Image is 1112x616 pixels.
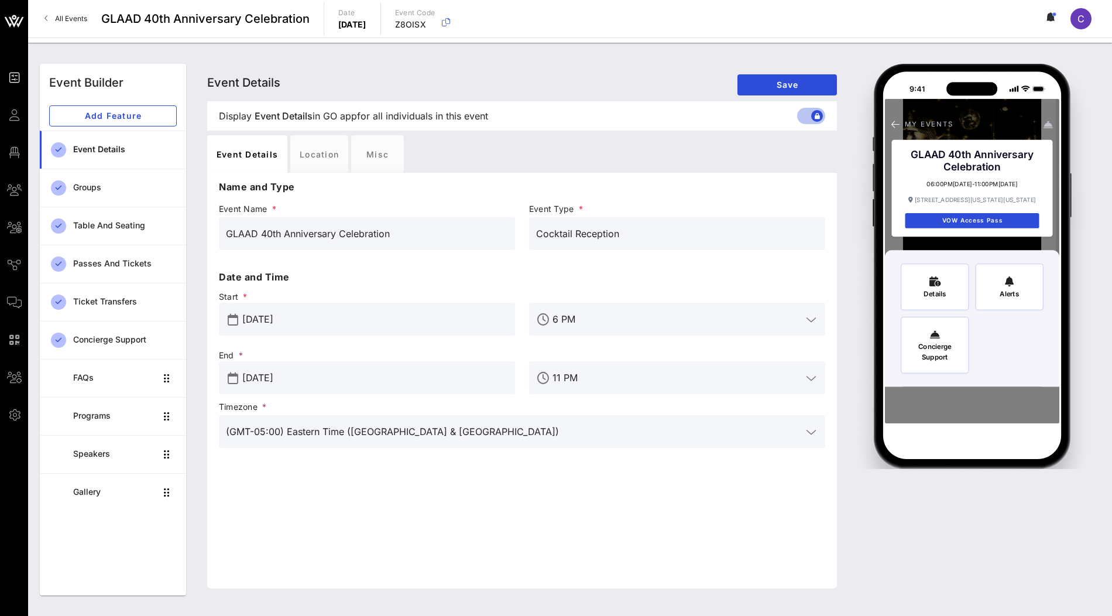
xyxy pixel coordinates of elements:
div: Groups [73,183,177,193]
span: Event Details [255,109,313,123]
p: Event Code [395,7,435,19]
span: for all individuals in this event [357,109,488,123]
span: C [1077,13,1084,25]
a: Table and Seating [40,207,186,245]
div: Concierge Support [73,335,177,345]
div: C [1070,8,1092,29]
div: Event Builder [49,74,123,91]
div: Speakers [73,449,156,459]
span: Timezone [219,401,825,413]
a: Programs [40,397,186,435]
a: Event Details [40,131,186,169]
input: Start Date [242,310,508,328]
div: Location [290,135,348,173]
span: Add Feature [59,111,167,121]
div: Event Details [73,145,177,155]
a: FAQs [40,359,186,397]
button: prepend icon [228,314,238,326]
div: Table and Seating [73,221,177,231]
a: Groups [40,169,186,207]
span: Event Name [219,203,515,215]
div: Misc [351,135,404,173]
span: Event Details [207,76,280,90]
a: Concierge Support [40,321,186,359]
p: Date [338,7,366,19]
div: Passes and Tickets [73,259,177,269]
a: Gallery [40,473,186,511]
p: Date and Time [219,270,825,284]
input: Timezone [226,422,802,441]
p: Name and Type [219,180,825,194]
div: Gallery [73,487,156,497]
a: Speakers [40,435,186,473]
span: Start [219,291,515,303]
span: End [219,350,515,361]
span: Display in GO app [219,109,488,123]
button: Add Feature [49,105,177,126]
input: Event Type [536,224,818,243]
p: Z8OISX [395,19,435,30]
input: Start Time [552,310,802,328]
div: Programs [73,411,156,421]
a: Passes and Tickets [40,245,186,283]
input: End Time [552,368,802,387]
button: Save [737,74,837,95]
div: Ticket Transfers [73,297,177,307]
span: All Events [55,14,87,23]
p: [DATE] [338,19,366,30]
a: All Events [37,9,94,28]
span: Save [747,80,828,90]
div: FAQs [73,373,156,383]
a: Ticket Transfers [40,283,186,321]
input: Event Name [226,224,508,243]
button: prepend icon [228,372,238,384]
span: GLAAD 40th Anniversary Celebration [101,10,310,28]
div: Event Details [207,135,287,173]
input: End Date [242,368,508,387]
span: Event Type [529,203,825,215]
